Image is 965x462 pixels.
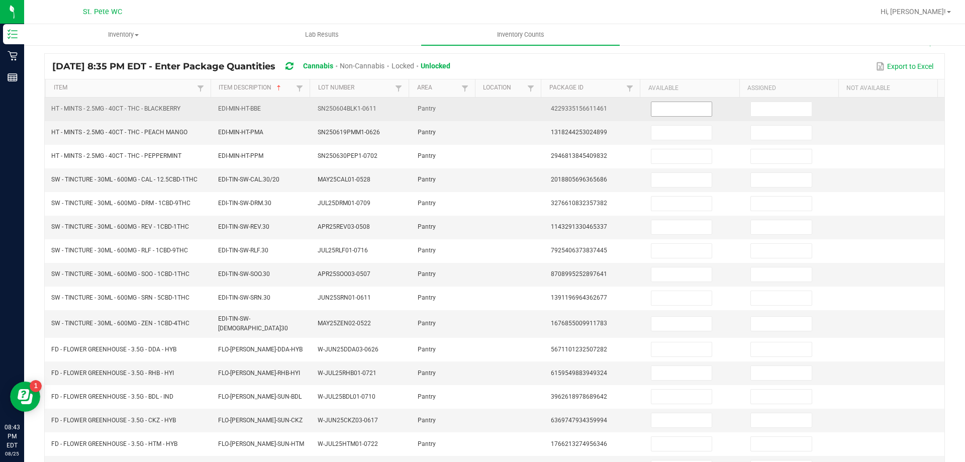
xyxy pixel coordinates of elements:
span: APR25REV03-0508 [318,223,370,230]
span: SN250619PMM1-0626 [318,129,380,136]
span: Pantry [418,270,436,278]
span: Pantry [418,176,436,183]
a: Lot NumberSortable [318,84,393,92]
span: FLO-[PERSON_NAME]-SUN-CKZ [218,417,303,424]
th: Assigned [739,79,838,98]
span: EDI-TIN-SW-DRM.30 [218,200,271,207]
span: Pantry [418,440,436,447]
inline-svg: Inventory [8,29,18,39]
span: 1676855009911783 [551,320,607,327]
span: FD - FLOWER GREENHOUSE - 3.5G - CKZ - HYB [51,417,176,424]
span: HT - MINTS - 2.5MG - 40CT - THC - PEPPERMINT [51,152,181,159]
a: LocationSortable [483,84,525,92]
span: W-JUN25DDA03-0626 [318,346,378,353]
span: SW - TINCTURE - 30ML - 600MG - REV - 1CBD-1THC [51,223,189,230]
iframe: Resource center unread badge [30,380,42,392]
th: Available [640,79,739,98]
span: Pantry [418,346,436,353]
span: W-JUL25RHB01-0721 [318,369,376,377]
span: FD - FLOWER GREENHOUSE - 3.5G - BDL - IND [51,393,173,400]
span: FD - FLOWER GREENHOUSE - 3.5G - DDA - HYB [51,346,176,353]
span: Inventory [25,30,222,39]
span: SW - TINCTURE - 30ML - 600MG - SOO - 1CBD-1THC [51,270,189,278]
span: 2018805696365686 [551,176,607,183]
span: FD - FLOWER GREENHOUSE - 3.5G - RHB - HYI [51,369,174,377]
span: Pantry [418,294,436,301]
span: Inventory Counts [484,30,558,39]
span: Unlocked [421,62,450,70]
iframe: Resource center [10,382,40,412]
span: 1143291330465337 [551,223,607,230]
span: Pantry [418,369,436,377]
span: 1766213274956346 [551,440,607,447]
a: Filter [294,82,306,95]
span: SW - TINCTURE - 30ML - 600MG - ZEN - 1CBD-4THC [51,320,189,327]
span: FLO-[PERSON_NAME]-DDA-HYB [218,346,303,353]
span: EDI-TIN-SW-[DEMOGRAPHIC_DATA]30 [218,315,288,332]
span: Pantry [418,393,436,400]
span: Pantry [418,417,436,424]
a: AreaSortable [417,84,459,92]
span: EDI-MIN-HT-BBE [218,105,261,112]
span: SW - TINCTURE - 30ML - 600MG - RLF - 1CBD-9THC [51,247,188,254]
span: SW - TINCTURE - 30ML - 600MG - CAL - 12.5CBD-1THC [51,176,198,183]
span: 4229335156611461 [551,105,607,112]
span: Lab Results [292,30,352,39]
div: [DATE] 8:35 PM EDT - Enter Package Quantities [52,57,458,76]
span: EDI-MIN-HT-PPM [218,152,263,159]
p: 08/25 [5,450,20,457]
span: EDI-TIN-SW-SRN.30 [218,294,270,301]
span: FLO-[PERSON_NAME]-SUN-BDL [218,393,302,400]
a: Filter [459,82,471,95]
span: FLO-[PERSON_NAME]-SUN-HTM [218,440,304,447]
span: APR25SOO03-0507 [318,270,370,278]
span: 1391196964362677 [551,294,607,301]
span: Hi, [PERSON_NAME]! [881,8,946,16]
span: Cannabis [303,62,333,70]
span: 2946813845409832 [551,152,607,159]
a: Lab Results [223,24,421,45]
span: W-JUN25CKZ03-0617 [318,417,378,424]
span: SN250604BLK1-0611 [318,105,376,112]
a: Filter [525,82,537,95]
span: Pantry [418,129,436,136]
button: Export to Excel [874,58,936,75]
a: Inventory [24,24,223,45]
span: MAY25CAL01-0528 [318,176,370,183]
span: SW - TINCTURE - 30ML - 600MG - DRM - 1CBD-9THC [51,200,190,207]
a: Filter [195,82,207,95]
span: EDI-TIN-SW-RLF.30 [218,247,268,254]
span: JUL25RLF01-0716 [318,247,368,254]
span: St. Pete WC [83,8,122,16]
span: EDI-TIN-SW-REV.30 [218,223,269,230]
span: Pantry [418,223,436,230]
span: W-JUL25HTM01-0722 [318,440,378,447]
inline-svg: Retail [8,51,18,61]
span: SW - TINCTURE - 30ML - 600MG - SRN - 5CBD-1THC [51,294,189,301]
span: FLO-[PERSON_NAME]-RHB-HYI [218,369,300,377]
span: EDI-TIN-SW-CAL.30/20 [218,176,279,183]
a: Inventory Counts [421,24,620,45]
a: ItemSortable [54,84,195,92]
span: JUN25SRN01-0611 [318,294,371,301]
a: Package IdSortable [549,84,624,92]
span: HT - MINTS - 2.5MG - 40CT - THC - BLACKBERRY [51,105,180,112]
span: Pantry [418,105,436,112]
span: FD - FLOWER GREENHOUSE - 3.5G - HTM - HYB [51,440,177,447]
span: Pantry [418,247,436,254]
span: Pantry [418,152,436,159]
span: EDI-TIN-SW-SOO.30 [218,270,270,278]
span: 6159549883949324 [551,369,607,377]
span: SN250630PEP1-0702 [318,152,377,159]
span: 3962618978689642 [551,393,607,400]
span: 7925406373837445 [551,247,607,254]
span: Non-Cannabis [340,62,384,70]
a: Filter [393,82,405,95]
span: Pantry [418,200,436,207]
span: 1318244253024899 [551,129,607,136]
span: 6369747934359994 [551,417,607,424]
span: MAY25ZEN02-0522 [318,320,371,327]
p: 08:43 PM EDT [5,423,20,450]
a: Filter [624,82,636,95]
